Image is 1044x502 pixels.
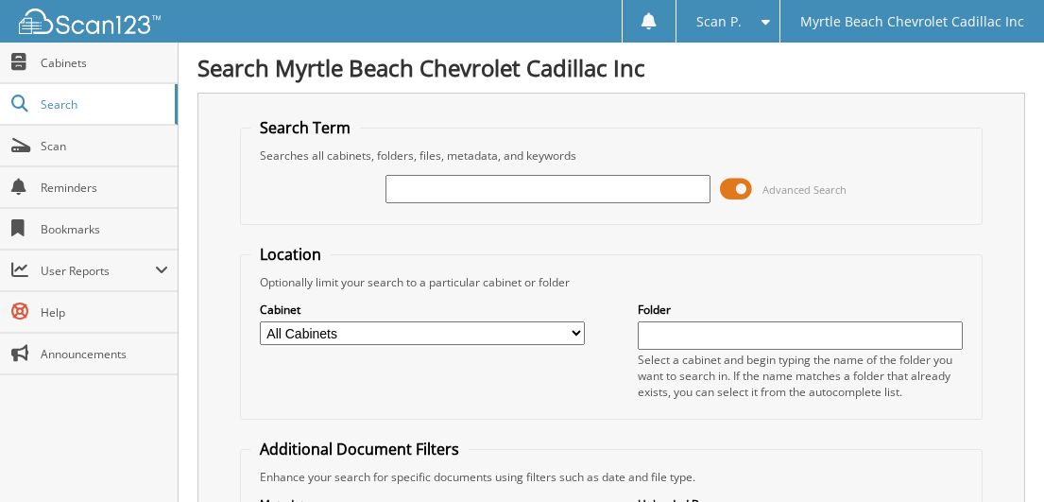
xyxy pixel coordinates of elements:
[638,302,963,318] label: Folder
[41,138,168,154] span: Scan
[197,52,1025,83] h1: Search Myrtle Beach Chevrolet Cadillac Inc
[41,180,168,196] span: Reminders
[260,302,585,318] label: Cabinet
[19,9,161,34] img: scan123-logo-white.svg
[41,96,165,113] span: Search
[250,117,360,138] legend: Search Term
[762,182,847,197] span: Advanced Search
[41,304,168,320] span: Help
[41,221,168,237] span: Bookmarks
[250,469,972,485] div: Enhance your search for specific documents using filters such as date and file type.
[41,346,168,362] span: Announcements
[250,439,469,459] legend: Additional Document Filters
[41,55,168,71] span: Cabinets
[250,147,972,164] div: Searches all cabinets, folders, files, metadata, and keywords
[638,352,963,400] div: Select a cabinet and begin typing the name of the folder you want to search in. If the name match...
[250,274,972,290] div: Optionally limit your search to a particular cabinet or folder
[696,16,742,27] span: Scan P.
[250,244,331,265] legend: Location
[800,16,1024,27] span: Myrtle Beach Chevrolet Cadillac Inc
[41,263,155,279] span: User Reports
